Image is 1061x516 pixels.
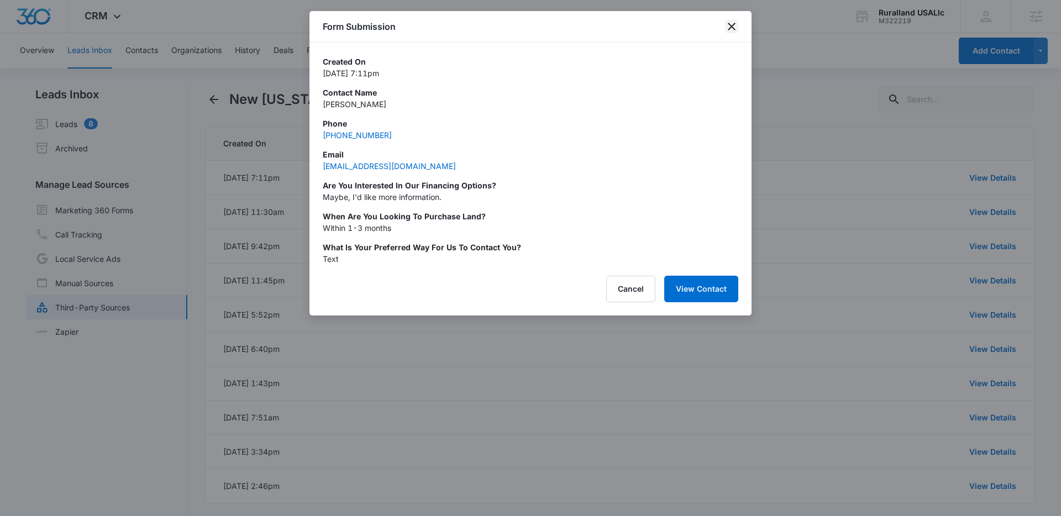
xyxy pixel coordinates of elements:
[323,191,738,203] p: Maybe, I'd like more information.
[323,130,392,140] a: [PHONE_NUMBER]
[606,276,655,302] button: Cancel
[323,118,738,129] p: Phone
[122,65,186,72] div: Keywords by Traffic
[323,241,738,253] p: What is your preferred way for us to contact you?
[323,98,738,110] p: [PERSON_NAME]
[323,253,738,265] p: Text
[110,64,119,73] img: tab_keywords_by_traffic_grey.svg
[323,20,396,33] h1: Form Submission
[30,64,39,73] img: tab_domain_overview_orange.svg
[323,87,738,98] p: Contact Name
[323,67,738,79] p: [DATE] 7:11pm
[323,180,738,191] p: Are you interested in our financing options?
[18,18,27,27] img: logo_orange.svg
[323,161,456,171] a: [EMAIL_ADDRESS][DOMAIN_NAME]
[42,65,99,72] div: Domain Overview
[664,276,738,302] button: View Contact
[725,20,738,33] button: close
[31,18,54,27] div: v 4.0.25
[323,222,738,234] p: Within 1-3 months
[323,56,738,67] p: Created On
[323,210,738,222] p: When are you looking to purchase land?
[323,149,738,160] p: Email
[18,29,27,38] img: website_grey.svg
[29,29,122,38] div: Domain: [DOMAIN_NAME]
